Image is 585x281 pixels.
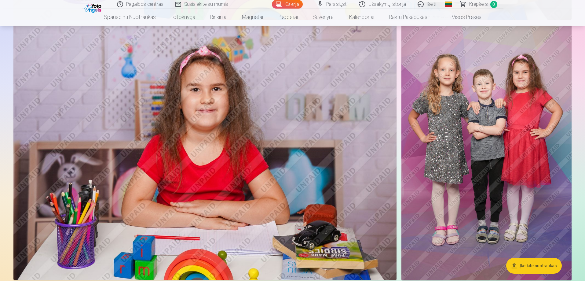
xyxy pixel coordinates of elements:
button: Įkelkite nuotraukas [506,258,562,274]
a: Visos prekės [435,9,489,26]
a: Puodeliai [270,9,305,26]
a: Spausdinti nuotraukas [97,9,163,26]
a: Magnetai [235,9,270,26]
a: Fotoknyga [163,9,203,26]
span: 0 [490,1,497,8]
a: Raktų pakabukas [382,9,435,26]
a: Suvenyrai [305,9,342,26]
a: Kalendoriai [342,9,382,26]
a: Rinkiniai [203,9,235,26]
img: /fa2 [84,2,103,13]
span: Krepšelis [469,1,488,8]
